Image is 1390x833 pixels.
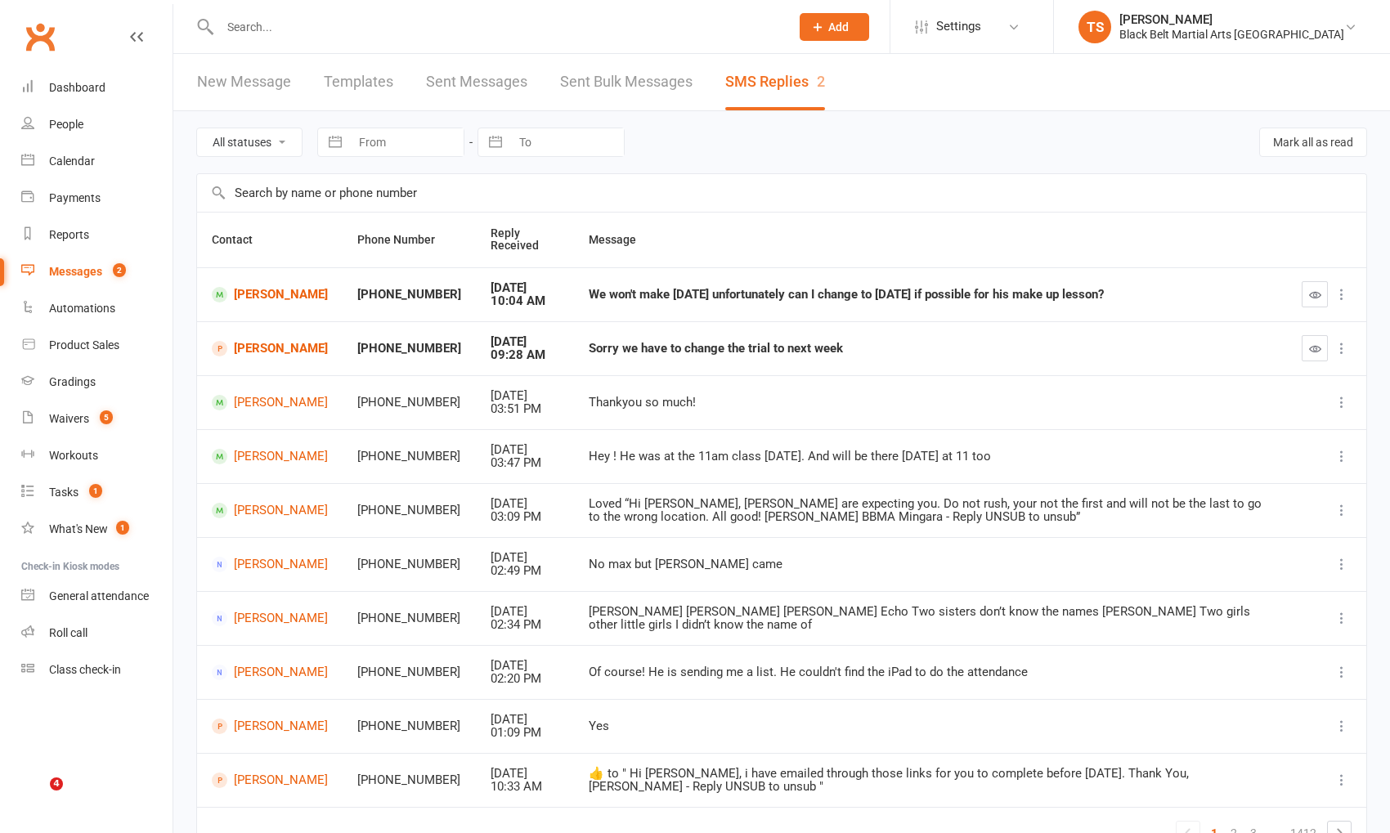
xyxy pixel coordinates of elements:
[491,767,559,781] div: [DATE]
[21,106,173,143] a: People
[476,213,574,267] th: Reply Received
[491,726,559,740] div: 01:09 PM
[357,665,461,679] div: [PHONE_NUMBER]
[491,294,559,308] div: 10:04 AM
[49,191,101,204] div: Payments
[197,54,291,110] a: New Message
[589,558,1272,571] div: No max but [PERSON_NAME] came
[491,281,559,295] div: [DATE]
[113,263,126,277] span: 2
[21,180,173,217] a: Payments
[725,54,825,110] a: SMS Replies2
[817,73,825,90] div: 2
[426,54,527,110] a: Sent Messages
[491,605,559,619] div: [DATE]
[212,449,328,464] a: [PERSON_NAME]
[589,767,1272,794] div: ​👍​ to " Hi [PERSON_NAME], i have emailed through those links for you to complete before [DATE]. ...
[89,484,102,498] span: 1
[49,302,115,315] div: Automations
[21,437,173,474] a: Workouts
[49,486,78,499] div: Tasks
[212,611,328,626] a: [PERSON_NAME]
[49,265,102,278] div: Messages
[21,578,173,615] a: General attendance kiosk mode
[491,618,559,632] div: 02:34 PM
[49,663,121,676] div: Class check-in
[212,341,328,356] a: [PERSON_NAME]
[212,557,328,572] a: [PERSON_NAME]
[357,558,461,571] div: [PHONE_NUMBER]
[491,564,559,578] div: 02:49 PM
[357,773,461,787] div: [PHONE_NUMBER]
[491,389,559,403] div: [DATE]
[49,155,95,168] div: Calendar
[212,503,328,518] a: [PERSON_NAME]
[49,81,105,94] div: Dashboard
[212,665,328,680] a: [PERSON_NAME]
[589,719,1272,733] div: Yes
[16,777,56,817] iframe: Intercom live chat
[589,288,1272,302] div: We won't make [DATE] unfortunately can I change to [DATE] if possible for his make up lesson?
[21,511,173,548] a: What's New1
[21,217,173,253] a: Reports
[491,713,559,727] div: [DATE]
[21,327,173,364] a: Product Sales
[1259,128,1367,157] button: Mark all as read
[49,338,119,352] div: Product Sales
[357,288,461,302] div: [PHONE_NUMBER]
[215,16,778,38] input: Search...
[357,504,461,517] div: [PHONE_NUMBER]
[49,228,89,241] div: Reports
[350,128,464,156] input: From
[21,401,173,437] a: Waivers 5
[560,54,693,110] a: Sent Bulk Messages
[21,290,173,327] a: Automations
[936,8,981,45] span: Settings
[491,456,559,470] div: 03:47 PM
[589,450,1272,464] div: Hey ! He was at the 11am class [DATE]. And will be there [DATE] at 11 too
[357,611,461,625] div: [PHONE_NUMBER]
[357,719,461,733] div: [PHONE_NUMBER]
[589,665,1272,679] div: Of course! He is sending me a list. He couldn't find the iPad to do the attendance
[491,443,559,457] div: [DATE]
[491,672,559,686] div: 02:20 PM
[49,412,89,425] div: Waivers
[589,342,1272,356] div: Sorry we have to change the trial to next week
[343,213,476,267] th: Phone Number
[510,128,624,156] input: To
[21,474,173,511] a: Tasks 1
[49,449,98,462] div: Workouts
[197,174,1366,212] input: Search by name or phone number
[100,410,113,424] span: 5
[50,777,63,790] span: 4
[49,118,83,131] div: People
[357,342,461,356] div: [PHONE_NUMBER]
[21,652,173,688] a: Class kiosk mode
[49,589,149,602] div: General attendance
[589,396,1272,410] div: Thankyou so much!
[574,213,1287,267] th: Message
[116,521,129,535] span: 1
[589,605,1272,632] div: [PERSON_NAME] [PERSON_NAME] [PERSON_NAME] Echo Two sisters don’t know the names [PERSON_NAME] Two...
[20,16,61,57] a: Clubworx
[828,20,849,34] span: Add
[800,13,869,41] button: Add
[491,348,559,362] div: 09:28 AM
[491,497,559,511] div: [DATE]
[589,497,1272,524] div: Loved “Hi [PERSON_NAME], [PERSON_NAME] are expecting you. Do not rush, your not the first and wil...
[1119,27,1344,42] div: Black Belt Martial Arts [GEOGRAPHIC_DATA]
[324,54,393,110] a: Templates
[49,626,87,639] div: Roll call
[1119,12,1344,27] div: [PERSON_NAME]
[212,719,328,734] a: [PERSON_NAME]
[21,615,173,652] a: Roll call
[491,402,559,416] div: 03:51 PM
[357,450,461,464] div: [PHONE_NUMBER]
[21,143,173,180] a: Calendar
[1078,11,1111,43] div: TS
[212,287,328,302] a: [PERSON_NAME]
[357,396,461,410] div: [PHONE_NUMBER]
[491,659,559,673] div: [DATE]
[49,375,96,388] div: Gradings
[197,213,343,267] th: Contact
